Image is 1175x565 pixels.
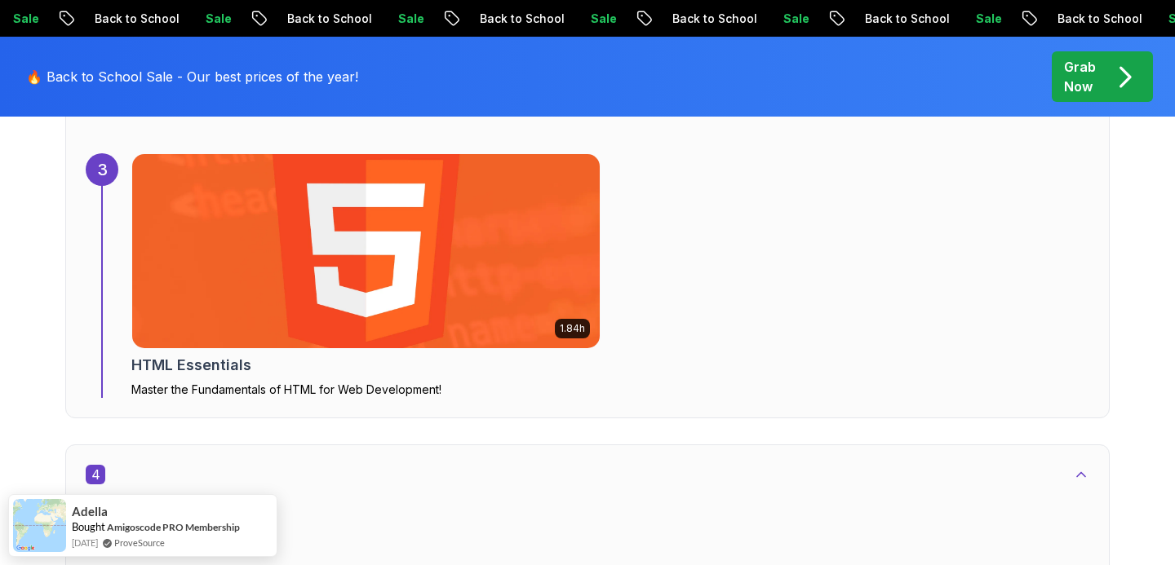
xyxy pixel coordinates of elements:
[1064,57,1096,96] p: Grab Now
[121,149,612,353] img: HTML Essentials card
[86,153,118,186] div: 3
[72,505,108,519] span: Adella
[107,520,240,534] a: Amigoscode PRO Membership
[131,382,601,398] p: Master the Fundamentals of HTML for Web Development!
[86,536,1089,559] p: Learn how to style your web pages
[131,354,251,377] h2: HTML Essentials
[767,11,819,27] p: Sale
[72,536,98,550] span: [DATE]
[574,11,627,27] p: Sale
[72,520,105,533] span: Bought
[271,11,382,27] p: Back to School
[463,11,574,27] p: Back to School
[86,504,1089,530] h2: CSS
[78,11,189,27] p: Back to School
[560,322,585,335] p: 1.84h
[114,536,165,550] a: ProveSource
[656,11,767,27] p: Back to School
[849,11,960,27] p: Back to School
[131,153,601,398] a: HTML Essentials card1.84hHTML EssentialsMaster the Fundamentals of HTML for Web Development!
[13,499,66,552] img: provesource social proof notification image
[960,11,1012,27] p: Sale
[189,11,242,27] p: Sale
[26,67,358,86] p: 🔥 Back to School Sale - Our best prices of the year!
[382,11,434,27] p: Sale
[86,465,105,484] span: 4
[1041,11,1152,27] p: Back to School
